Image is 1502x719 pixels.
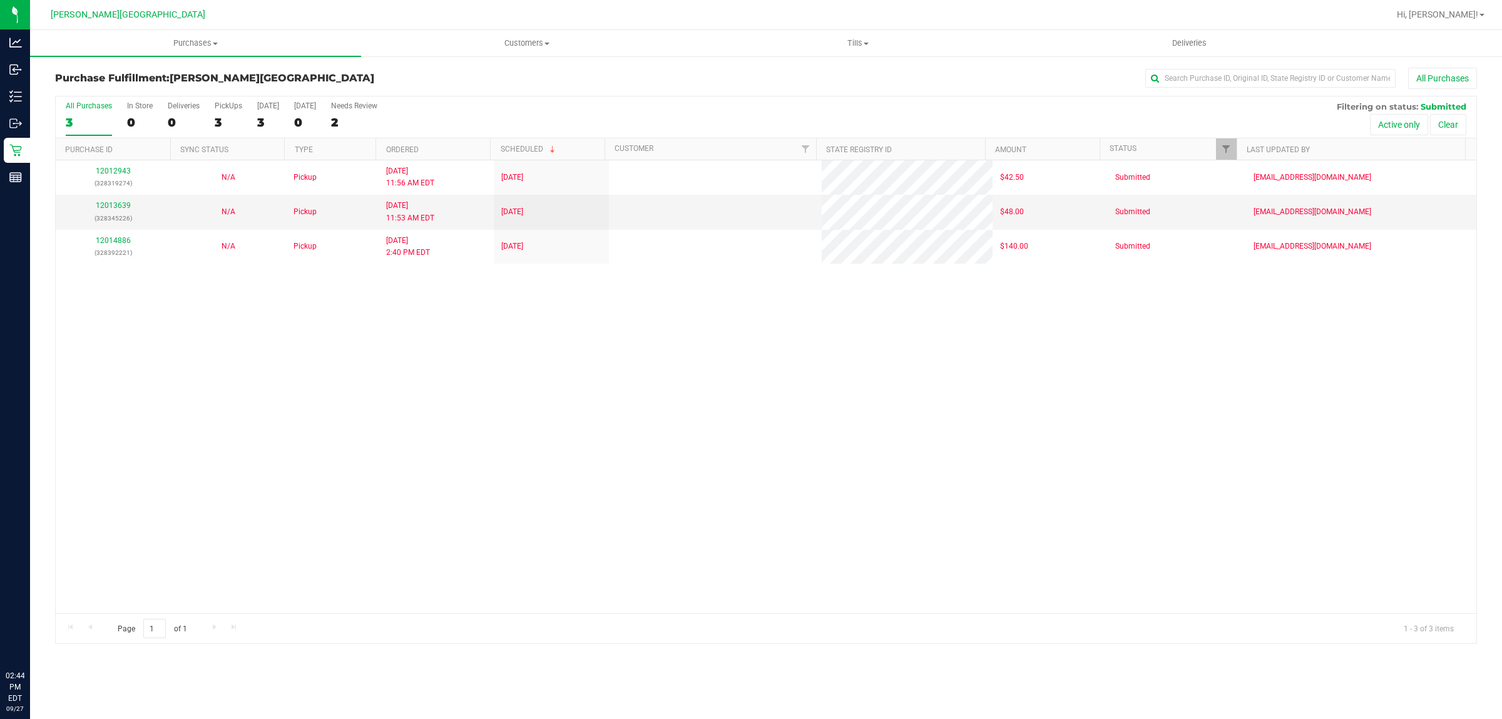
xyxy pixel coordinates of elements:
span: [DATE] [501,172,523,184]
button: N/A [222,172,235,184]
a: Customer [615,144,653,153]
a: Customers [361,30,692,56]
div: 3 [66,115,112,130]
div: 3 [257,115,279,130]
button: N/A [222,206,235,218]
p: (328345226) [63,212,163,224]
span: Purchases [30,38,361,49]
a: Sync Status [180,145,228,154]
span: Page of 1 [107,619,197,638]
a: Filter [795,138,815,160]
a: 12014886 [96,236,131,245]
span: Pickup [294,172,317,184]
span: [PERSON_NAME][GEOGRAPHIC_DATA] [51,9,205,20]
inline-svg: Outbound [9,117,22,130]
a: Ordered [386,145,419,154]
span: Filtering on status: [1337,101,1418,111]
span: $140.00 [1000,241,1028,252]
button: All Purchases [1408,68,1477,89]
input: Search Purchase ID, Original ID, State Registry ID or Customer Name... [1145,69,1396,88]
div: 3 [215,115,242,130]
p: (328319274) [63,177,163,189]
span: 1 - 3 of 3 items [1394,619,1464,638]
a: Tills [692,30,1023,56]
a: State Registry ID [826,145,892,154]
button: N/A [222,241,235,252]
span: Customers [362,38,692,49]
span: $42.50 [1000,172,1024,184]
span: [EMAIL_ADDRESS][DOMAIN_NAME] [1254,172,1371,184]
input: 1 [143,619,166,638]
div: 0 [294,115,316,130]
div: 0 [168,115,200,130]
a: Scheduled [501,145,558,153]
div: PickUps [215,101,242,110]
span: [DATE] 11:53 AM EDT [386,200,434,224]
span: [PERSON_NAME][GEOGRAPHIC_DATA] [170,72,374,84]
div: [DATE] [257,101,279,110]
span: Not Applicable [222,173,235,182]
span: Submitted [1115,241,1150,252]
span: Not Applicable [222,242,235,251]
inline-svg: Reports [9,171,22,184]
h3: Purchase Fulfillment: [55,73,529,84]
span: $48.00 [1000,206,1024,218]
a: 12013639 [96,201,131,210]
span: Tills [693,38,1023,49]
iframe: Resource center unread badge [37,617,52,632]
a: Status [1110,144,1137,153]
span: Submitted [1115,206,1150,218]
a: 12012943 [96,167,131,175]
p: 02:44 PM EDT [6,670,24,704]
a: Purchases [30,30,361,56]
span: Hi, [PERSON_NAME]! [1397,9,1478,19]
button: Active only [1370,114,1428,135]
span: [DATE] [501,206,523,218]
div: In Store [127,101,153,110]
span: [DATE] 11:56 AM EDT [386,165,434,189]
div: Deliveries [168,101,200,110]
span: Submitted [1421,101,1466,111]
span: Submitted [1115,172,1150,184]
span: Pickup [294,241,317,252]
div: [DATE] [294,101,316,110]
span: [EMAIL_ADDRESS][DOMAIN_NAME] [1254,241,1371,252]
span: Not Applicable [222,207,235,216]
iframe: Resource center [13,619,50,656]
div: All Purchases [66,101,112,110]
inline-svg: Inventory [9,90,22,103]
span: [EMAIL_ADDRESS][DOMAIN_NAME] [1254,206,1371,218]
inline-svg: Inbound [9,63,22,76]
button: Clear [1430,114,1466,135]
a: Amount [995,145,1026,154]
p: 09/27 [6,704,24,713]
inline-svg: Analytics [9,36,22,49]
a: Purchase ID [65,145,113,154]
p: (328392221) [63,247,163,259]
div: 0 [127,115,153,130]
span: [DATE] [501,241,523,252]
span: [DATE] 2:40 PM EDT [386,235,430,259]
inline-svg: Retail [9,144,22,157]
div: 2 [331,115,377,130]
span: Deliveries [1155,38,1224,49]
span: Pickup [294,206,317,218]
div: Needs Review [331,101,377,110]
a: Deliveries [1024,30,1355,56]
a: Filter [1216,138,1237,160]
a: Type [295,145,313,154]
a: Last Updated By [1247,145,1310,154]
